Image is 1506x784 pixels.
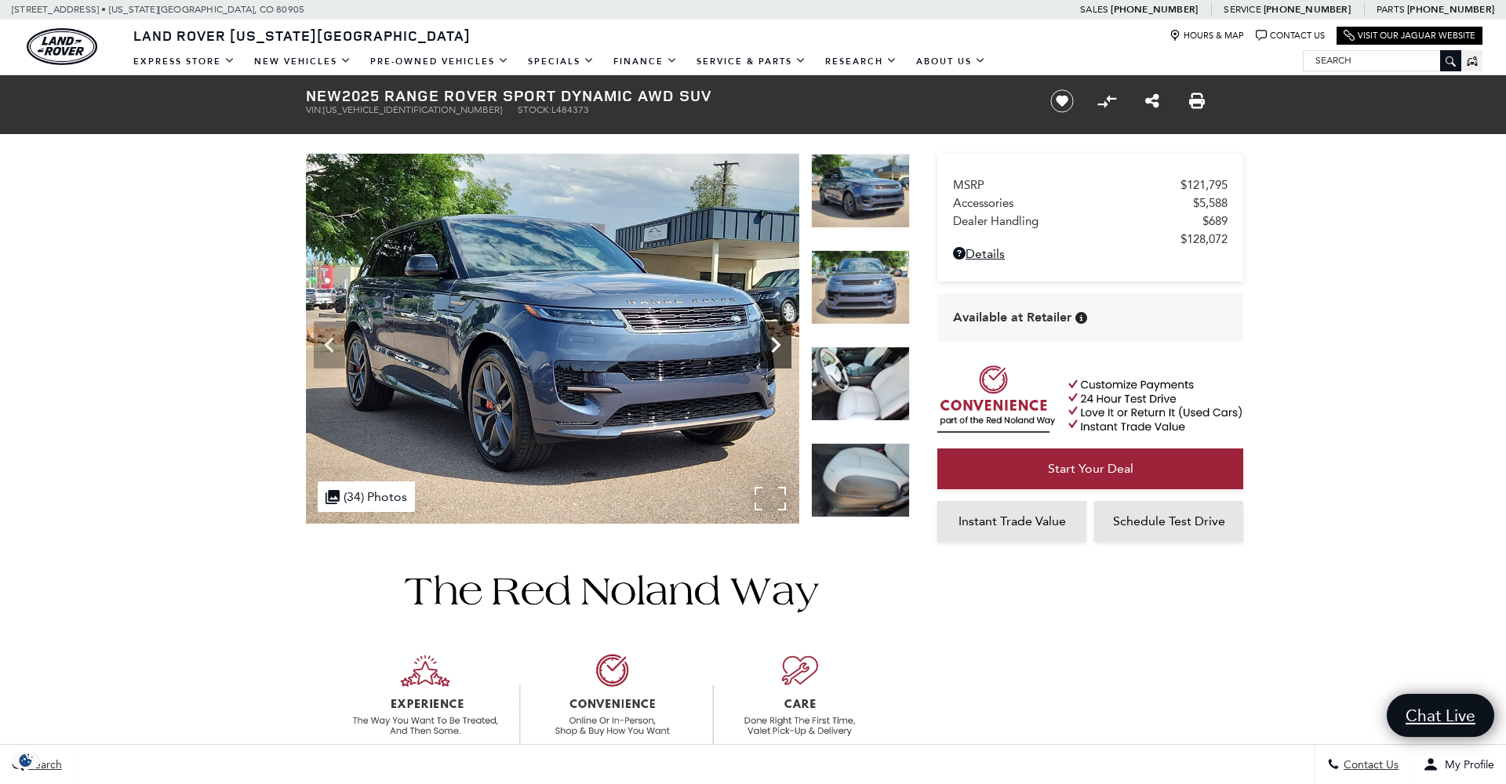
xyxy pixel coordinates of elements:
a: Visit Our Jaguar Website [1344,30,1475,42]
a: New Vehicles [245,48,361,75]
a: Dealer Handling $689 [953,214,1228,228]
a: Print this New 2025 Range Rover Sport Dynamic AWD SUV [1189,92,1205,111]
img: New 2025 Varesine Blue Land Rover Dynamic image 14 [306,154,799,524]
span: $121,795 [1180,178,1228,192]
a: [STREET_ADDRESS] • [US_STATE][GEOGRAPHIC_DATA], CO 80905 [12,4,304,15]
a: Share this New 2025 Range Rover Sport Dynamic AWD SUV [1145,92,1159,111]
button: Save vehicle [1045,89,1079,114]
strong: New [306,85,342,106]
div: (34) Photos [318,481,415,512]
a: Pre-Owned Vehicles [361,48,518,75]
span: Dealer Handling [953,214,1202,228]
button: Open user profile menu [1411,745,1506,784]
a: $128,072 [953,232,1228,246]
a: MSRP $121,795 [953,178,1228,192]
img: Opt-Out Icon [8,752,44,768]
div: Previous [314,321,345,368]
a: Start Your Deal [937,448,1243,489]
a: Service & Parts [687,48,816,75]
input: Search [1304,51,1461,70]
a: EXPRESS STORE [124,48,245,75]
span: $5,588 [1193,196,1228,210]
img: Land Rover [27,28,97,65]
span: L484373 [551,104,589,115]
section: Click to Open Cookie Consent Modal [8,752,44,768]
span: VIN: [306,104,323,115]
span: $128,072 [1180,232,1228,246]
span: Parts [1377,4,1405,15]
span: Start Your Deal [1048,461,1133,476]
a: Instant Trade Value [937,501,1086,542]
span: Contact Us [1340,758,1399,771]
span: MSRP [953,178,1180,192]
span: Stock: [518,104,551,115]
a: Details [953,246,1228,261]
div: Vehicle is in stock and ready for immediate delivery. Due to demand, availability is subject to c... [1075,312,1087,324]
span: Instant Trade Value [959,514,1066,528]
nav: Main Navigation [124,48,995,75]
a: Schedule Test Drive [1094,501,1243,542]
span: Service [1224,4,1260,15]
button: Compare Vehicle [1095,89,1119,113]
a: [PHONE_NUMBER] [1264,3,1351,16]
div: Next [760,321,791,368]
span: Chat Live [1398,705,1483,726]
a: Chat Live [1387,694,1494,737]
a: [PHONE_NUMBER] [1111,3,1198,16]
a: Research [816,48,907,75]
a: [PHONE_NUMBER] [1407,3,1494,16]
a: Contact Us [1256,30,1325,42]
img: New 2025 Varesine Blue Land Rover Dynamic image 15 [811,250,910,325]
span: Land Rover [US_STATE][GEOGRAPHIC_DATA] [133,26,471,45]
a: Land Rover [US_STATE][GEOGRAPHIC_DATA] [124,26,480,45]
a: land-rover [27,28,97,65]
a: Specials [518,48,604,75]
a: Hours & Map [1170,30,1244,42]
img: New 2025 Varesine Blue Land Rover Dynamic image 14 [811,154,910,228]
a: About Us [907,48,995,75]
span: Accessories [953,196,1193,210]
a: Accessories $5,588 [953,196,1228,210]
img: New 2025 Varesine Blue Land Rover Dynamic image 17 [811,443,910,517]
span: Available at Retailer [953,309,1071,326]
a: Finance [604,48,687,75]
span: My Profile [1439,758,1494,771]
h1: 2025 Range Rover Sport Dynamic AWD SUV [306,87,1024,104]
span: $689 [1202,214,1228,228]
img: New 2025 Varesine Blue Land Rover Dynamic image 16 [811,347,910,421]
span: Sales [1080,4,1108,15]
span: [US_VEHICLE_IDENTIFICATION_NUMBER] [323,104,502,115]
span: Schedule Test Drive [1113,514,1225,528]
